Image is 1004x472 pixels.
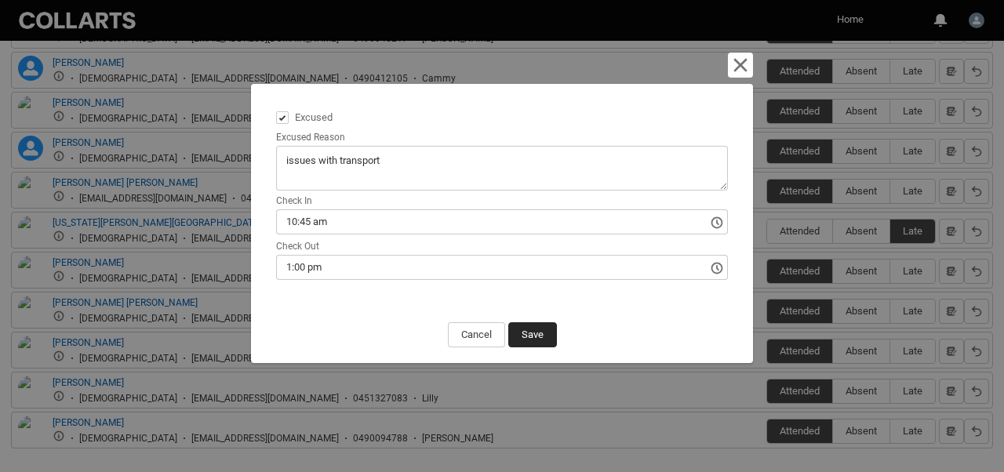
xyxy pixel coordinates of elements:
label: Check In [276,191,318,208]
button: Cancel [448,322,505,347]
label: Check Out [276,236,326,253]
span: Excused [295,108,339,123]
button: Cancel and close [728,53,753,78]
label: Excused Reason [276,127,351,144]
button: Save [508,322,557,347]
